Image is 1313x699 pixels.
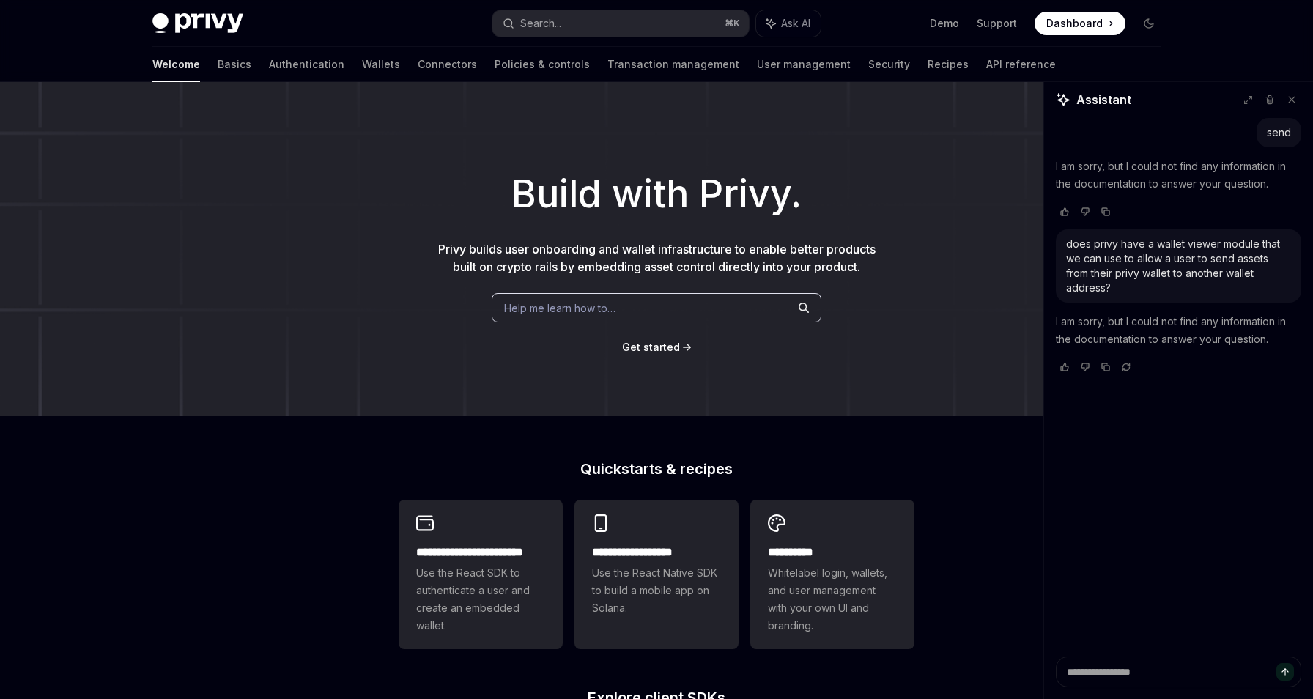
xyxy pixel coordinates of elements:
[977,16,1017,31] a: Support
[399,462,914,476] h2: Quickstarts & recipes
[768,564,897,635] span: Whitelabel login, wallets, and user management with your own UI and branding.
[574,500,739,649] a: **** **** **** ***Use the React Native SDK to build a mobile app on Solana.
[152,13,243,34] img: dark logo
[930,16,959,31] a: Demo
[23,166,1290,223] h1: Build with Privy.
[1035,12,1125,35] a: Dashboard
[1056,158,1301,193] p: I am sorry, but I could not find any information in the documentation to answer your question.
[1066,237,1291,295] div: does privy have a wallet viewer module that we can use to allow a user to send assets from their ...
[504,300,615,316] span: Help me learn how to…
[495,47,590,82] a: Policies & controls
[986,47,1056,82] a: API reference
[416,564,545,635] span: Use the React SDK to authenticate a user and create an embedded wallet.
[520,15,561,32] div: Search...
[269,47,344,82] a: Authentication
[492,10,749,37] button: Search...⌘K
[607,47,739,82] a: Transaction management
[928,47,969,82] a: Recipes
[781,16,810,31] span: Ask AI
[725,18,740,29] span: ⌘ K
[1276,663,1294,681] button: Send message
[622,341,680,353] span: Get started
[592,564,721,617] span: Use the React Native SDK to build a mobile app on Solana.
[1076,91,1131,108] span: Assistant
[362,47,400,82] a: Wallets
[757,47,851,82] a: User management
[218,47,251,82] a: Basics
[1137,12,1161,35] button: Toggle dark mode
[868,47,910,82] a: Security
[1056,313,1301,348] p: I am sorry, but I could not find any information in the documentation to answer your question.
[418,47,477,82] a: Connectors
[756,10,821,37] button: Ask AI
[152,47,200,82] a: Welcome
[438,242,876,274] span: Privy builds user onboarding and wallet infrastructure to enable better products built on crypto ...
[750,500,914,649] a: **** *****Whitelabel login, wallets, and user management with your own UI and branding.
[1046,16,1103,31] span: Dashboard
[622,340,680,355] a: Get started
[1267,125,1291,140] div: send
